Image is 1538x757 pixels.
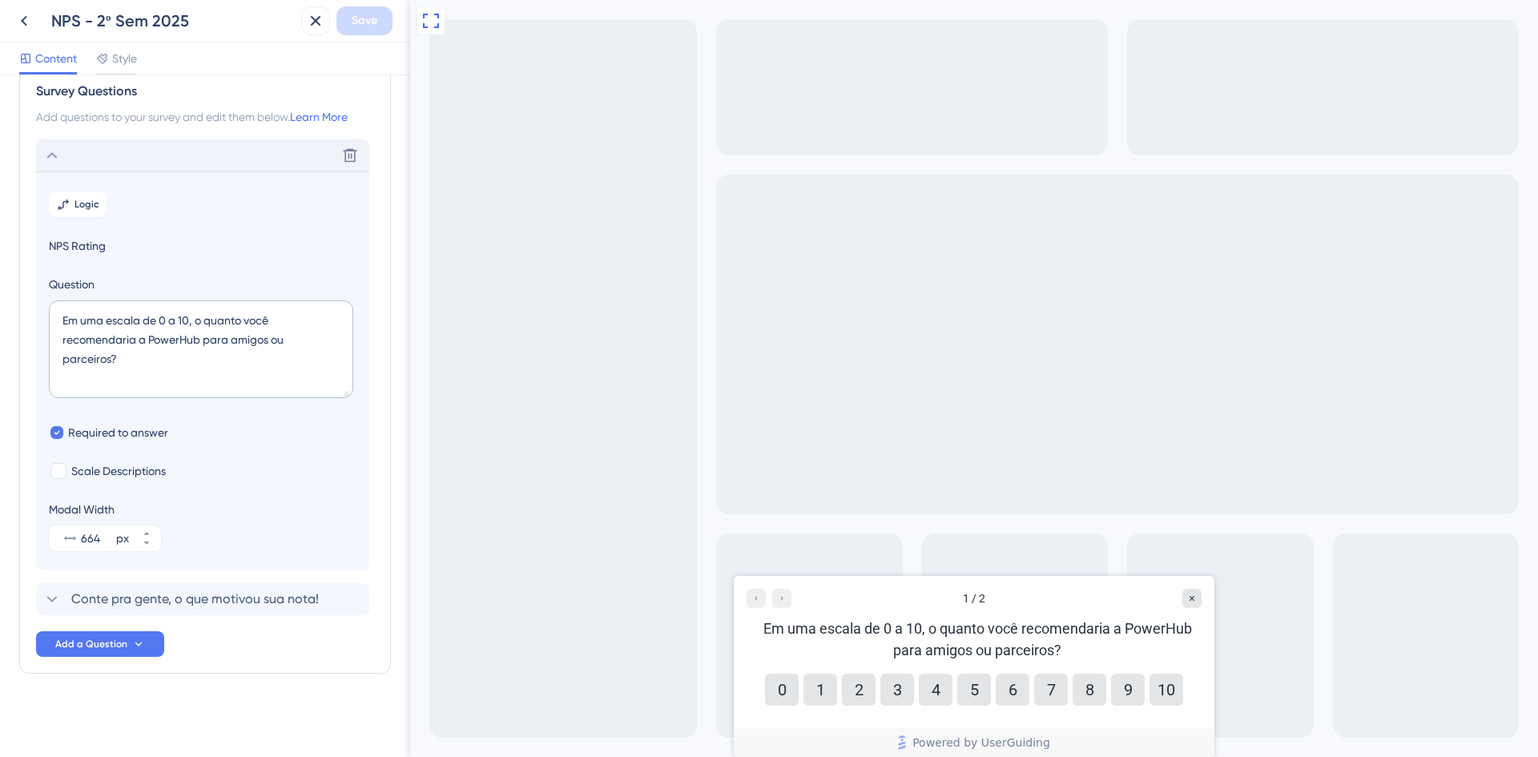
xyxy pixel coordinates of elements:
[36,82,374,101] div: Survey Questions
[352,11,377,30] span: Save
[36,631,164,657] button: Add a Question
[132,525,161,538] button: px
[290,111,348,123] a: Learn More
[81,529,113,548] input: px
[51,10,295,32] div: NPS - 2º Sem 2025
[112,49,137,68] span: Style
[71,590,319,609] span: Conte pra gente, o que motivou sua nota!
[49,191,107,217] button: Logic
[49,500,161,519] div: Modal Width
[74,198,99,211] span: Logic
[324,576,804,757] iframe: UserGuiding Survey
[49,236,356,256] span: NPS Rating
[71,461,166,481] span: Scale Descriptions
[36,107,374,127] div: Add questions to your survey and edit them below.
[35,49,77,68] span: Content
[68,423,168,442] span: Required to answer
[116,529,129,548] div: px
[132,538,161,551] button: px
[49,275,356,294] label: Question
[336,6,393,35] button: Save
[55,638,127,650] span: Add a Question
[49,300,353,398] textarea: Em uma escala de 0 a 10, o quanto você recomendaria a PowerHub para amigos ou parceiros?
